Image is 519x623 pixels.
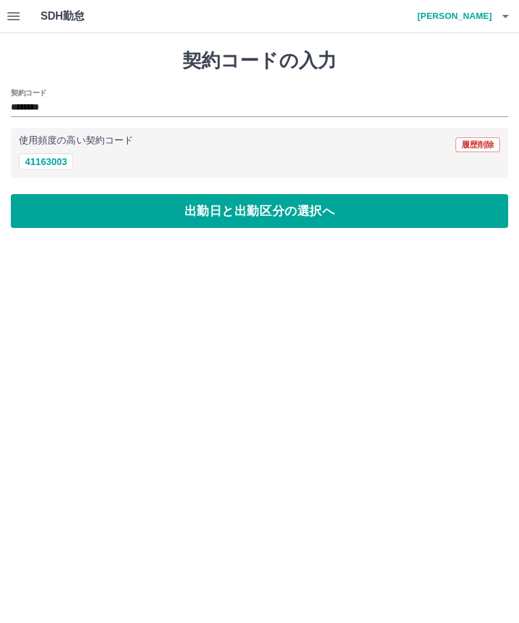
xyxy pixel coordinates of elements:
button: 41163003 [19,154,73,170]
button: 履歴削除 [455,137,500,152]
p: 使用頻度の高い契約コード [19,136,133,145]
h2: 契約コード [11,87,47,98]
h1: 契約コードの入力 [11,49,508,72]
button: 出勤日と出勤区分の選択へ [11,194,508,228]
